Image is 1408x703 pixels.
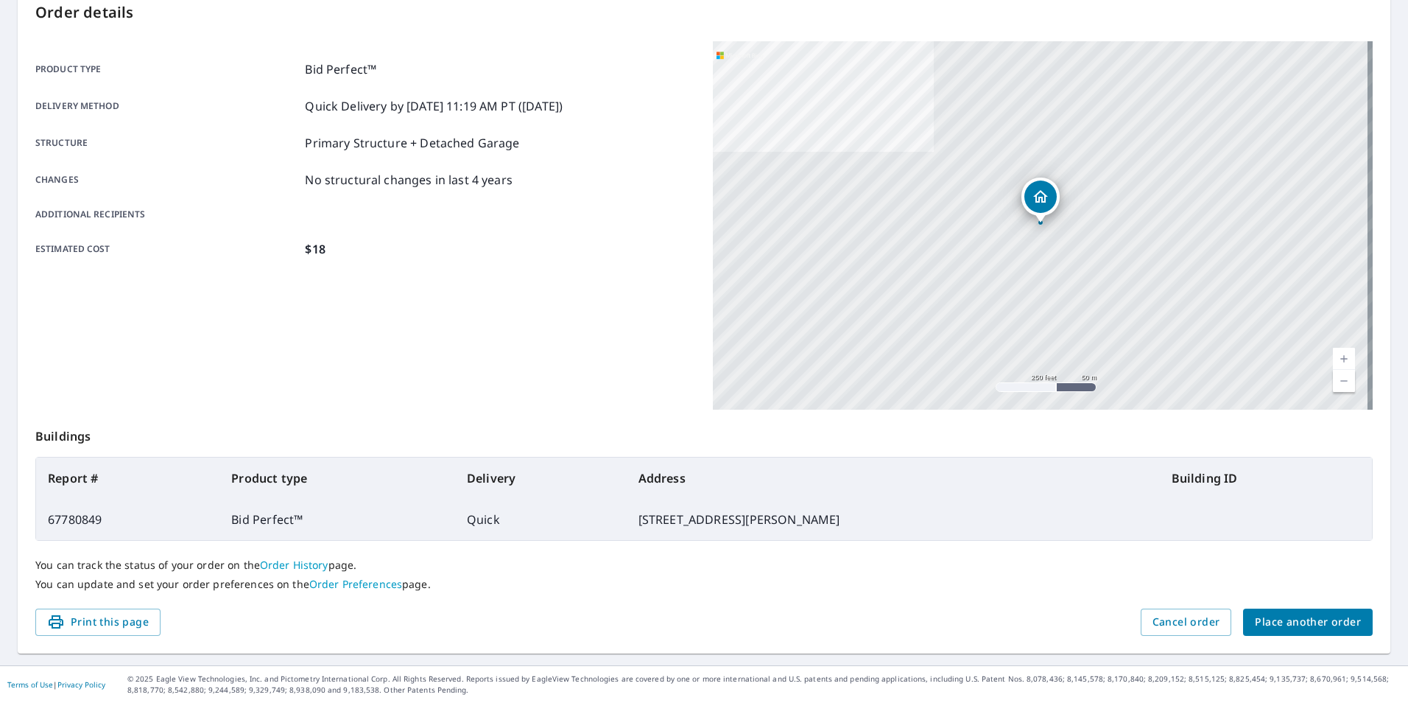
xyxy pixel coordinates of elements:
p: No structural changes in last 4 years [305,171,513,189]
a: Current Level 17, Zoom In [1333,348,1355,370]
a: Privacy Policy [57,679,105,690]
p: Additional recipients [35,208,299,221]
a: Order History [260,558,328,572]
td: Bid Perfect™ [219,499,455,540]
th: Delivery [455,458,627,499]
span: Cancel order [1152,613,1220,632]
th: Address [627,458,1160,499]
p: Buildings [35,410,1373,457]
p: Estimated cost [35,240,299,258]
p: Order details [35,1,1373,24]
button: Place another order [1243,609,1373,636]
span: Place another order [1255,613,1361,632]
p: Structure [35,134,299,152]
div: Dropped pin, building 1, Residential property, 1226 Britt Ln Rolla, MO 65401 [1021,178,1060,223]
p: Product type [35,60,299,78]
span: Print this page [47,613,149,632]
button: Cancel order [1141,609,1232,636]
th: Building ID [1160,458,1372,499]
p: You can track the status of your order on the page. [35,559,1373,572]
p: Changes [35,171,299,189]
p: Quick Delivery by [DATE] 11:19 AM PT ([DATE]) [305,97,563,115]
a: Terms of Use [7,679,53,690]
p: $18 [305,240,325,258]
p: Delivery method [35,97,299,115]
td: Quick [455,499,627,540]
p: Primary Structure + Detached Garage [305,134,519,152]
th: Report # [36,458,219,499]
p: | [7,680,105,689]
p: © 2025 Eagle View Technologies, Inc. and Pictometry International Corp. All Rights Reserved. Repo... [127,674,1401,696]
td: [STREET_ADDRESS][PERSON_NAME] [627,499,1160,540]
p: You can update and set your order preferences on the page. [35,578,1373,591]
p: Bid Perfect™ [305,60,376,78]
a: Order Preferences [309,577,402,591]
td: 67780849 [36,499,219,540]
a: Current Level 17, Zoom Out [1333,370,1355,392]
th: Product type [219,458,455,499]
button: Print this page [35,609,161,636]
